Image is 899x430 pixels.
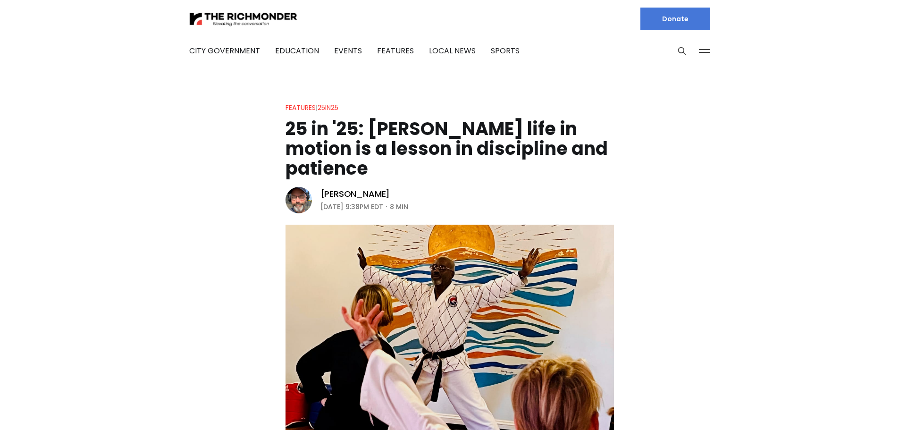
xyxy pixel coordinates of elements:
time: [DATE] 9:38PM EDT [320,201,383,212]
iframe: portal-trigger [819,384,899,430]
img: Ian Stewart [286,187,312,213]
a: City Government [189,45,260,56]
a: [PERSON_NAME] [320,188,390,200]
a: Features [286,103,316,112]
a: 25in25 [318,103,338,112]
div: | [286,102,338,113]
span: 8 min [390,201,408,212]
a: Local News [429,45,476,56]
h1: 25 in '25: [PERSON_NAME] life in motion is a lesson in discipline and patience [286,119,614,178]
a: Sports [491,45,520,56]
button: Search this site [675,44,689,58]
a: Events [334,45,362,56]
a: Donate [640,8,710,30]
a: Education [275,45,319,56]
a: Features [377,45,414,56]
img: The Richmonder [189,11,298,27]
